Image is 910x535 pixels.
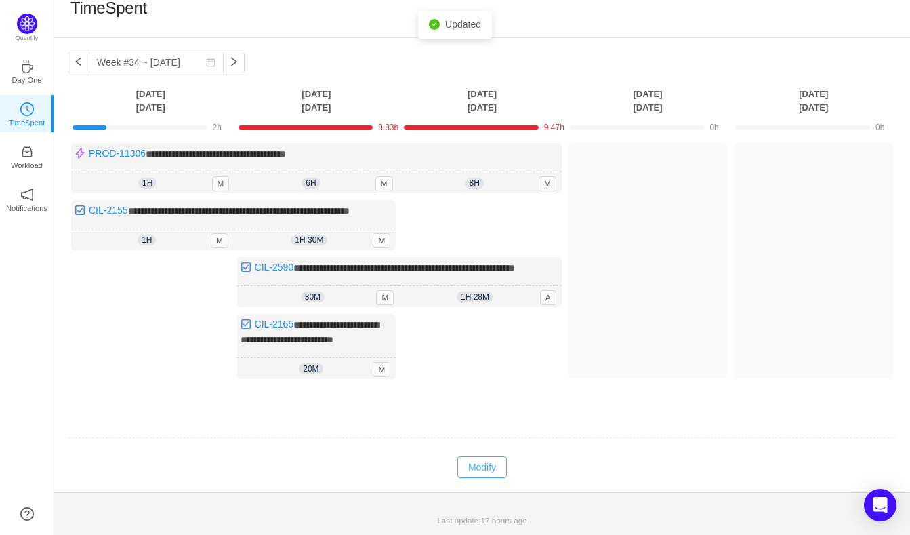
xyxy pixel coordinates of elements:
div: Open Intercom Messenger [864,489,896,521]
th: [DATE] [DATE] [399,87,565,115]
a: icon: clock-circleTimeSpent [20,106,34,120]
span: 0h [875,123,884,132]
span: A [540,290,556,305]
i: icon: check-circle [429,19,440,30]
button: icon: left [68,52,89,73]
p: TimeSpent [9,117,45,129]
span: M [375,176,393,191]
p: Day One [12,74,41,86]
input: Select a week [89,52,224,73]
a: CIL-2155 [89,205,128,216]
i: icon: clock-circle [20,102,34,116]
a: icon: coffeeDay One [20,64,34,77]
span: 0h [709,123,718,132]
img: Quantify [17,14,37,34]
span: M [539,176,556,191]
span: 8h [465,178,483,189]
p: Notifications [6,202,47,214]
th: [DATE] [DATE] [234,87,400,115]
span: 30m [301,292,325,302]
a: PROD-11306 [89,148,146,159]
th: [DATE] [DATE] [730,87,896,115]
span: 20m [299,363,323,374]
span: M [212,176,230,191]
span: 1h [138,178,157,189]
a: icon: question-circle [20,507,34,521]
img: 10318 [241,319,251,330]
img: 10318 [241,262,251,273]
span: 17 hours ago [481,516,527,525]
span: 1h 28m [457,292,493,302]
span: Updated [445,19,481,30]
span: 8.33h [378,123,398,132]
span: M [373,362,390,377]
button: Modify [457,456,507,478]
i: icon: calendar [206,58,215,67]
p: Workload [11,159,43,172]
span: M [373,233,390,248]
span: M [211,233,228,248]
th: [DATE] [DATE] [68,87,234,115]
i: icon: notification [20,188,34,201]
a: CIL-2165 [255,319,294,330]
img: 10307 [75,148,85,159]
a: icon: notificationNotifications [20,192,34,205]
img: 10318 [75,205,85,216]
a: icon: inboxWorkload [20,149,34,163]
span: 1h [138,235,156,245]
span: 1h 30m [291,235,327,245]
a: CIL-2590 [255,262,294,273]
span: 2h [213,123,222,132]
i: icon: inbox [20,145,34,159]
span: 6h [302,178,320,189]
span: 9.47h [544,123,564,132]
span: M [376,290,394,305]
th: [DATE] [DATE] [565,87,731,115]
p: Quantify [16,34,39,43]
button: icon: right [223,52,245,73]
i: icon: coffee [20,60,34,73]
span: Last update: [437,516,526,525]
